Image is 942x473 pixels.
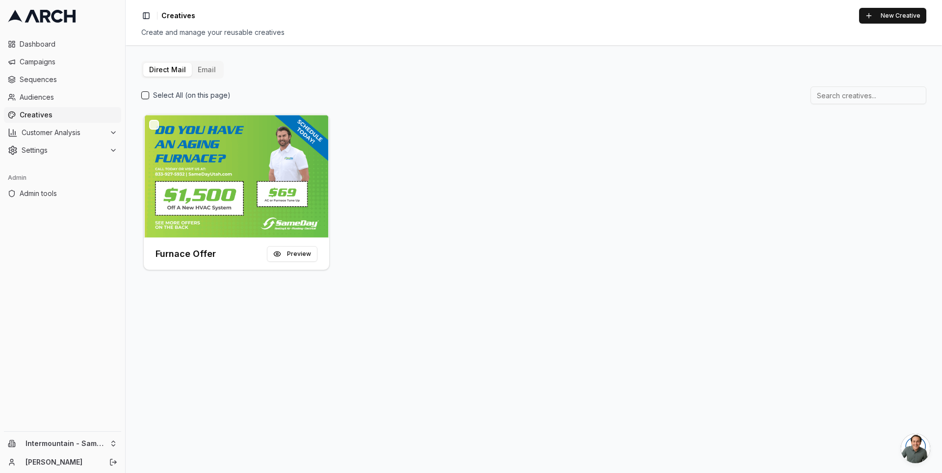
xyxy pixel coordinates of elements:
label: Select All (on this page) [153,90,231,100]
a: Creatives [4,107,121,123]
button: Direct Mail [143,63,192,77]
a: [PERSON_NAME] [26,457,99,467]
button: New Creative [859,8,926,24]
span: Audiences [20,92,117,102]
input: Search creatives... [811,86,926,104]
div: Open chat [901,434,930,463]
div: Create and manage your reusable creatives [141,28,926,37]
span: Creatives [161,11,195,21]
div: Admin [4,170,121,186]
span: Admin tools [20,189,117,198]
span: Sequences [20,75,117,84]
button: Intermountain - Same Day [4,436,121,451]
button: Customer Analysis [4,125,121,140]
span: Customer Analysis [22,128,105,138]
nav: breadcrumb [161,11,195,21]
a: Audiences [4,89,121,105]
img: Front creative for Furnace Offer [144,114,329,238]
span: Dashboard [20,39,117,49]
a: Campaigns [4,54,121,70]
span: Intermountain - Same Day [26,439,105,448]
button: Email [192,63,222,77]
span: Campaigns [20,57,117,67]
button: Settings [4,142,121,158]
button: Preview [267,246,317,262]
a: Admin tools [4,186,121,201]
a: Dashboard [4,36,121,52]
a: Sequences [4,72,121,87]
button: Log out [106,455,120,469]
span: Creatives [20,110,117,120]
h3: Furnace Offer [156,247,216,261]
span: Settings [22,145,105,155]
